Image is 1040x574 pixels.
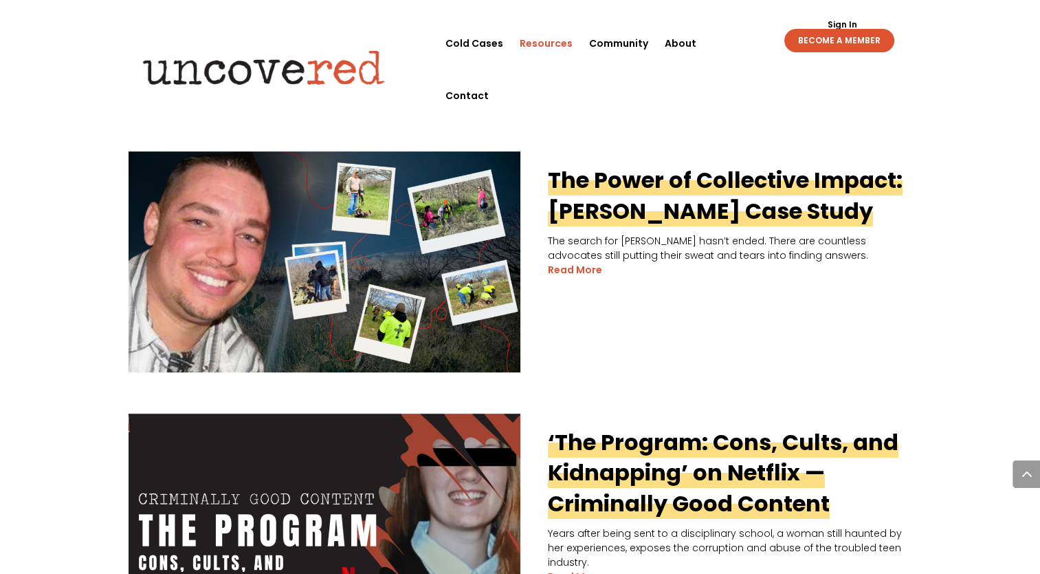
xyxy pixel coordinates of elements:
a: ‘The Program: Cons, Cults, and Kidnapping’ on Netflix — Criminally Good Content [548,427,898,520]
a: read more [548,263,602,277]
a: Resources [520,17,573,70]
a: Contact [445,70,489,122]
a: Community [589,17,648,70]
img: The Power of Collective Impact: Brandon Lawson Case Study [129,151,520,372]
a: The Power of Collective Impact: [PERSON_NAME] Case Study [548,164,903,226]
img: Uncovered logo [131,41,396,94]
p: Years after being sent to a disciplinary school, a woman still haunted by her experiences, expose... [129,527,912,570]
p: The search for [PERSON_NAME] hasn’t ended. There are countless advocates still putting their swea... [129,234,912,263]
a: BECOME A MEMBER [784,29,894,52]
a: Sign In [819,21,864,29]
a: Cold Cases [445,17,503,70]
a: About [665,17,696,70]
